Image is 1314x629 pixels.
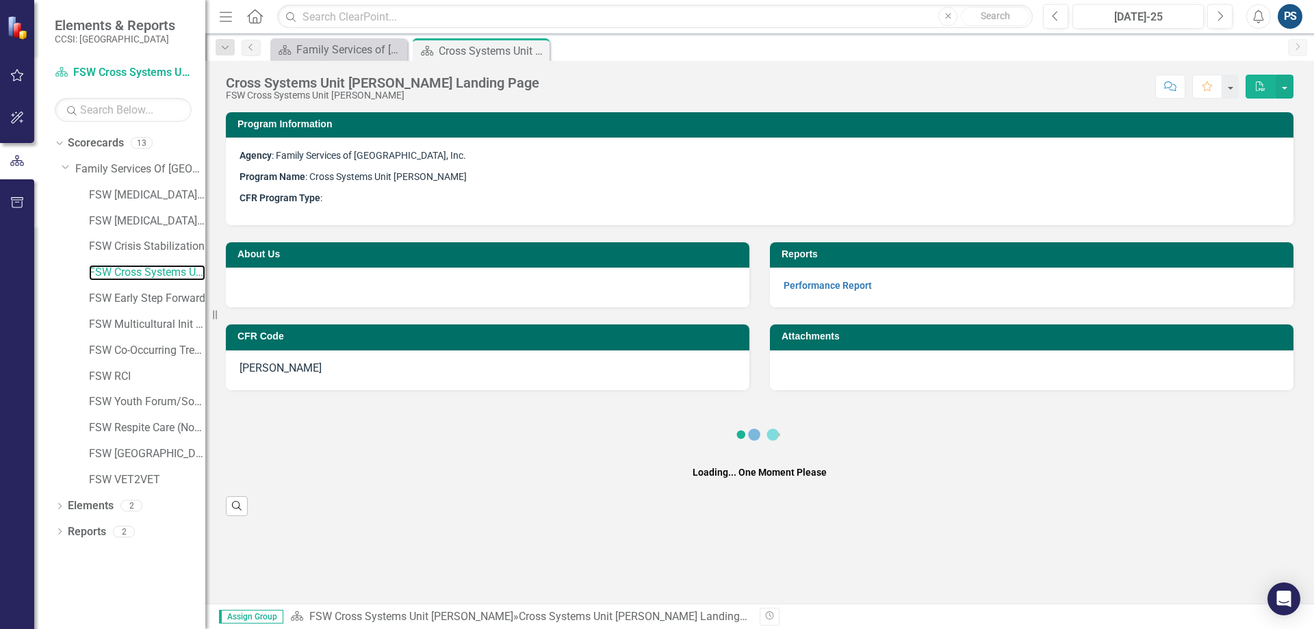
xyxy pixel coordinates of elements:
input: Search Below... [55,98,192,122]
span: : Cross Systems Unit [PERSON_NAME] [240,171,467,182]
a: FSW Cross Systems Unit [PERSON_NAME] [89,265,205,281]
div: [DATE]-25 [1077,9,1199,25]
button: [DATE]-25 [1072,4,1204,29]
a: FSW RCI [89,369,205,385]
a: Scorecards [68,136,124,151]
strong: CFR Program Type [240,192,320,203]
a: FSW [MEDICAL_DATA] - Gatekeeper [89,214,205,229]
a: FSW [MEDICAL_DATA] - Family Strengthening [89,188,205,203]
div: Open Intercom Messenger [1267,582,1300,615]
a: FSW Crisis Stabilization [89,239,205,255]
span: [PERSON_NAME] [240,361,322,374]
a: FSW Youth Forum/Social Stars [89,394,205,410]
span: Search [981,10,1010,21]
button: PS [1278,4,1302,29]
div: Cross Systems Unit [PERSON_NAME] Landing Page [439,42,546,60]
img: ClearPoint Strategy [7,16,31,40]
a: FSW [GEOGRAPHIC_DATA] [89,446,205,462]
input: Search ClearPoint... [277,5,1033,29]
span: Elements & Reports [55,17,175,34]
strong: Program Name [240,171,305,182]
a: FSW Cross Systems Unit [PERSON_NAME] [55,65,192,81]
small: CCSI: [GEOGRAPHIC_DATA] [55,34,175,44]
div: 2 [113,526,135,537]
h3: Program Information [237,119,1287,129]
span: : Family Services of [GEOGRAPHIC_DATA], Inc. [240,150,466,161]
strong: Agency [240,150,272,161]
a: FSW Co-Occurring Treatment [89,343,205,359]
span: : [240,192,322,203]
a: FSW Multicultural Init - Latino Connections groups [89,317,205,333]
h3: About Us [237,249,743,259]
a: Family Services Of [GEOGRAPHIC_DATA], Inc. [75,162,205,177]
a: FSW Early Step Forward [89,291,205,307]
div: Cross Systems Unit [PERSON_NAME] Landing Page [519,610,767,623]
div: Loading... One Moment Please [693,465,827,479]
span: Assign Group [219,610,283,624]
a: FSW VET2VET [89,472,205,488]
a: FSW Cross Systems Unit [PERSON_NAME] [309,610,513,623]
a: FSW Respite Care (Non-HCBS Waiver) [89,420,205,436]
div: Cross Systems Unit [PERSON_NAME] Landing Page [226,75,539,90]
h3: Attachments [782,331,1287,342]
button: Search [961,7,1029,26]
h3: CFR Code [237,331,743,342]
h3: Reports [782,249,1287,259]
a: Elements [68,498,114,514]
div: » [290,609,749,625]
div: FSW Cross Systems Unit [PERSON_NAME] [226,90,539,101]
a: Performance Report [784,280,872,291]
div: Family Services of [GEOGRAPHIC_DATA] Page [296,41,404,58]
div: 13 [131,138,153,149]
a: Reports [68,524,106,540]
div: 2 [120,500,142,512]
a: Family Services of [GEOGRAPHIC_DATA] Page [274,41,404,58]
